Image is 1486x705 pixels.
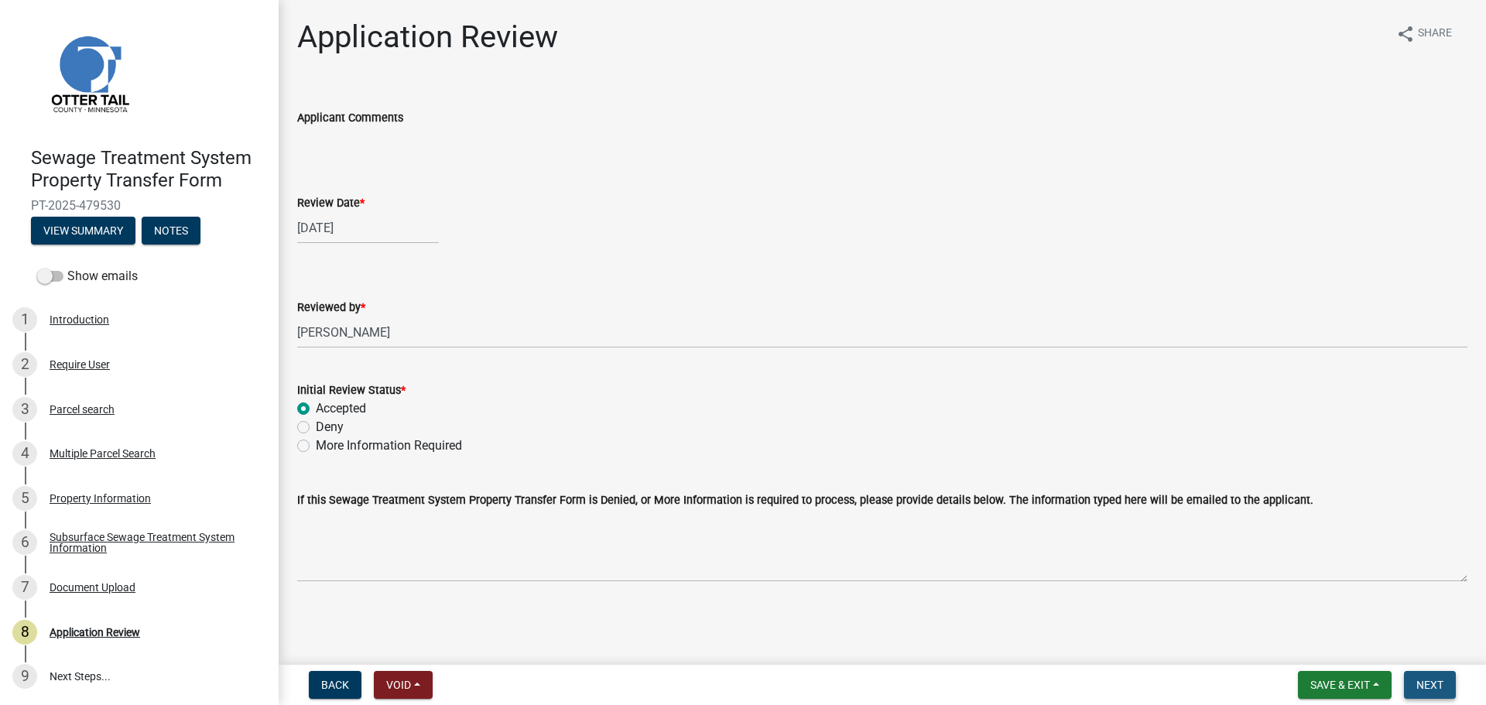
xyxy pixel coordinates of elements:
[316,418,344,436] label: Deny
[309,671,361,699] button: Back
[297,113,403,124] label: Applicant Comments
[316,399,366,418] label: Accepted
[1298,671,1392,699] button: Save & Exit
[31,217,135,245] button: View Summary
[37,267,138,286] label: Show emails
[1396,25,1415,43] i: share
[50,493,151,504] div: Property Information
[50,448,156,459] div: Multiple Parcel Search
[12,575,37,600] div: 7
[1310,679,1370,691] span: Save & Exit
[12,620,37,645] div: 8
[12,397,37,422] div: 3
[12,530,37,555] div: 6
[31,147,266,192] h4: Sewage Treatment System Property Transfer Form
[297,303,365,313] label: Reviewed by
[297,212,439,244] input: mm/dd/yyyy
[386,679,411,691] span: Void
[50,314,109,325] div: Introduction
[31,225,135,238] wm-modal-confirm: Summary
[1404,671,1456,699] button: Next
[142,217,200,245] button: Notes
[297,495,1313,506] label: If this Sewage Treatment System Property Transfer Form is Denied, or More Information is required...
[12,664,37,689] div: 9
[50,532,254,553] div: Subsurface Sewage Treatment System Information
[374,671,433,699] button: Void
[12,307,37,332] div: 1
[297,198,365,209] label: Review Date
[142,225,200,238] wm-modal-confirm: Notes
[12,352,37,377] div: 2
[316,436,462,455] label: More Information Required
[31,15,147,131] img: Otter Tail County, Minnesota
[50,627,140,638] div: Application Review
[50,582,135,593] div: Document Upload
[297,19,558,56] h1: Application Review
[297,385,406,396] label: Initial Review Status
[1418,25,1452,43] span: Share
[1384,19,1464,49] button: shareShare
[31,198,248,213] span: PT-2025-479530
[50,404,115,415] div: Parcel search
[50,359,110,370] div: Require User
[12,486,37,511] div: 5
[1416,679,1443,691] span: Next
[12,441,37,466] div: 4
[321,679,349,691] span: Back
